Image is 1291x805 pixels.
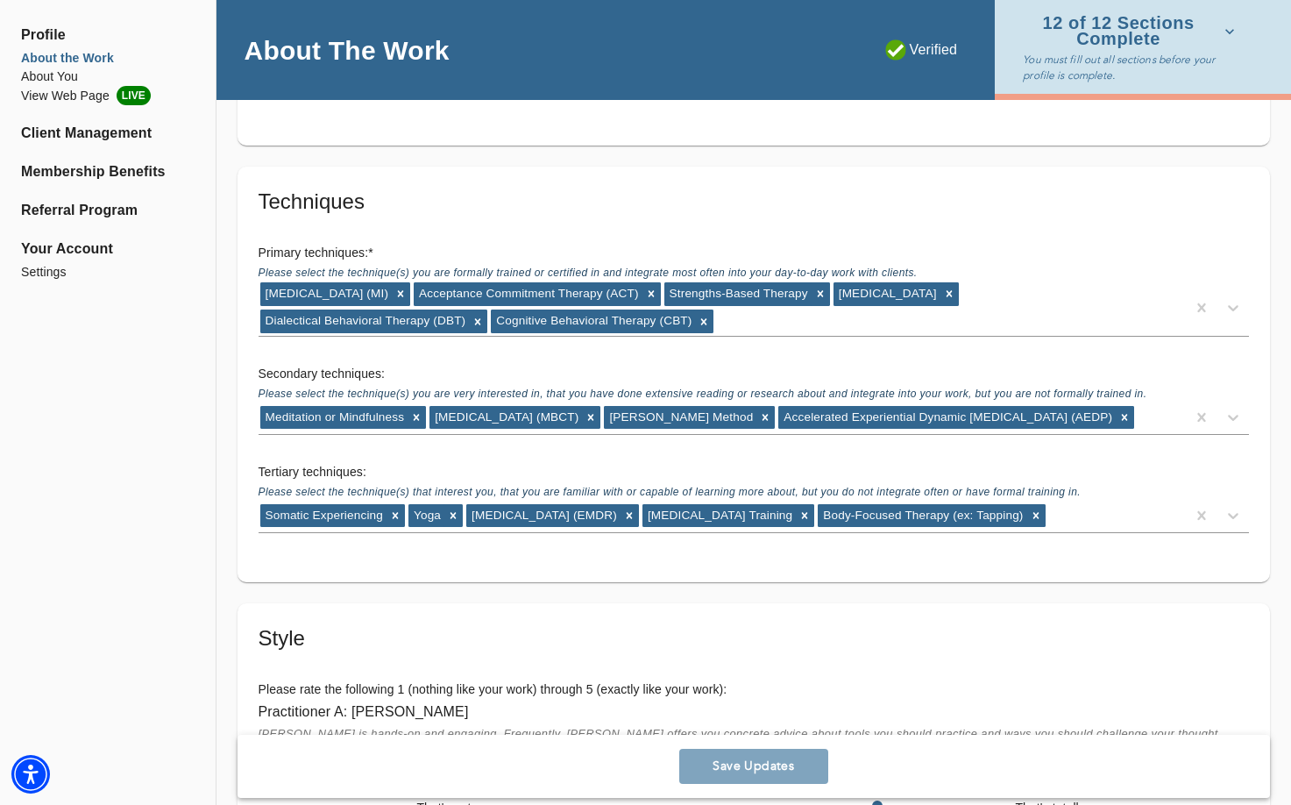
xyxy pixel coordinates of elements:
[778,406,1115,429] div: Accelerated Experiential Dynamic [MEDICAL_DATA] (AEDP)
[21,86,195,105] li: View Web Page
[259,267,918,282] span: Please select the technique(s) you are formally trained or certified in and integrate most often ...
[1023,11,1242,52] button: 12 of 12 Sections Complete
[21,200,195,221] a: Referral Program
[885,39,958,61] p: Verified
[833,282,940,305] div: [MEDICAL_DATA]
[259,388,1147,403] span: Please select the technique(s) you are very interested in, that you have done extensive reading o...
[260,406,408,429] div: Meditation or Mindfulness
[259,188,1250,216] h5: Techniques
[408,504,443,527] div: Yoga
[466,504,620,527] div: [MEDICAL_DATA] (EMDR)
[664,282,811,305] div: Strengths-Based Therapy
[11,755,50,794] div: Accessibility Menu
[259,700,1250,724] h6: Practitioner A: [PERSON_NAME]
[21,239,195,260] span: Your Account
[21,68,195,86] a: About You
[260,310,469,332] div: Dialectical Behavioral Therapy (DBT)
[21,49,195,68] a: About the Work
[245,34,450,67] h4: About The Work
[491,310,694,332] div: Cognitive Behavioral Therapy (CBT)
[259,727,1247,777] span: [PERSON_NAME] is hands-on and engaging. Frequently, [PERSON_NAME] offers you concrete advice abou...
[21,86,195,105] a: View Web PageLIVE
[260,504,386,527] div: Somatic Experiencing
[604,406,755,429] div: [PERSON_NAME] Method
[21,123,195,144] a: Client Management
[117,86,151,105] span: LIVE
[1023,16,1235,46] span: 12 of 12 Sections Complete
[21,161,195,182] a: Membership Benefits
[259,624,1250,652] h5: Style
[259,244,1250,263] h6: Primary techniques: *
[259,463,1250,482] h6: Tertiary techniques:
[818,504,1025,527] div: Body-Focused Therapy (ex: Tapping)
[259,486,1082,502] span: Please select the technique(s) that interest you, that you are familiar with or capable of learni...
[414,282,642,305] div: Acceptance Commitment Therapy (ACT)
[259,365,1250,384] h6: Secondary techniques:
[260,282,392,305] div: [MEDICAL_DATA] (MI)
[259,680,1250,700] h6: Please rate the following 1 (nothing like your work) through 5 (exactly like your work):
[21,25,195,46] span: Profile
[1023,52,1242,83] p: You must fill out all sections before your profile is complete.
[429,406,581,429] div: [MEDICAL_DATA] (MBCT)
[642,504,795,527] div: [MEDICAL_DATA] Training
[21,263,195,281] a: Settings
